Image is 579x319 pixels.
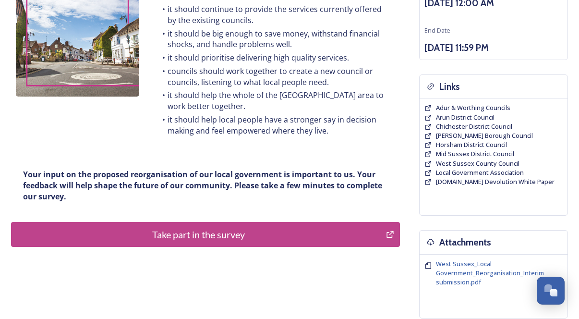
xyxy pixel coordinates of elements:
a: Arun District Council [436,113,495,122]
span: Arun District Council [436,113,495,122]
a: Horsham District Council [436,140,507,149]
h3: Links [439,80,460,94]
a: [PERSON_NAME] Borough Council [436,131,533,140]
li: it should help the whole of the [GEOGRAPHIC_DATA] area to work better together. [156,90,388,111]
a: West Sussex County Council [436,159,519,168]
li: it should be big enough to save money, withstand financial shocks, and handle problems well. [156,28,388,50]
h3: [DATE] 11:59 PM [424,41,563,55]
a: Adur & Worthing Councils [436,103,510,112]
li: it should prioritise delivering high quality services. [156,52,388,63]
h3: Attachments [439,235,491,249]
a: Mid Sussex District Council [436,149,514,159]
span: West Sussex_Local Government_Reorganisation_Interim submission.pdf [436,259,544,286]
span: End Date [424,26,450,35]
li: councils should work together to create a new council or councils, listening to what local people... [156,66,388,87]
li: it should continue to provide the services currently offered by the existing councils. [156,4,388,25]
span: West Sussex County Council [436,159,519,168]
a: [DOMAIN_NAME] Devolution White Paper [436,177,555,186]
li: it should help local people have a stronger say in decision making and feel empowered where they ... [156,114,388,136]
a: Chichester District Council [436,122,512,131]
button: Take part in the survey [11,222,400,247]
a: Local Government Association [436,168,524,177]
div: Take part in the survey [16,227,381,242]
strong: Your input on the proposed reorganisation of our local government is important to us. Your feedba... [23,169,384,201]
button: Open Chat [537,277,565,305]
